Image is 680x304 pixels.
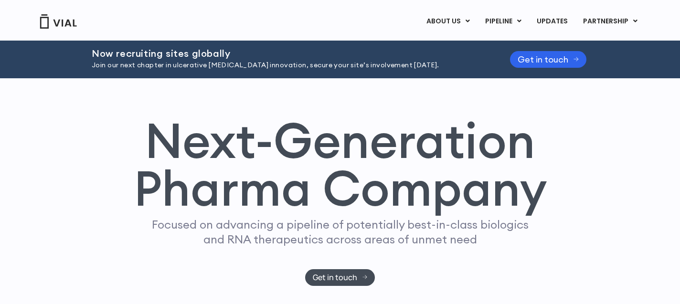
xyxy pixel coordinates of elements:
[92,60,486,71] p: Join our next chapter in ulcerative [MEDICAL_DATA] innovation, secure your site’s involvement [DA...
[575,13,645,30] a: PARTNERSHIPMenu Toggle
[529,13,575,30] a: UPDATES
[39,14,77,29] img: Vial Logo
[92,48,486,59] h2: Now recruiting sites globally
[518,56,568,63] span: Get in touch
[148,217,532,247] p: Focused on advancing a pipeline of potentially best-in-class biologics and RNA therapeutics acros...
[313,274,357,281] span: Get in touch
[133,116,547,213] h1: Next-Generation Pharma Company
[419,13,477,30] a: ABOUT USMenu Toggle
[305,269,375,286] a: Get in touch
[478,13,529,30] a: PIPELINEMenu Toggle
[510,51,586,68] a: Get in touch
